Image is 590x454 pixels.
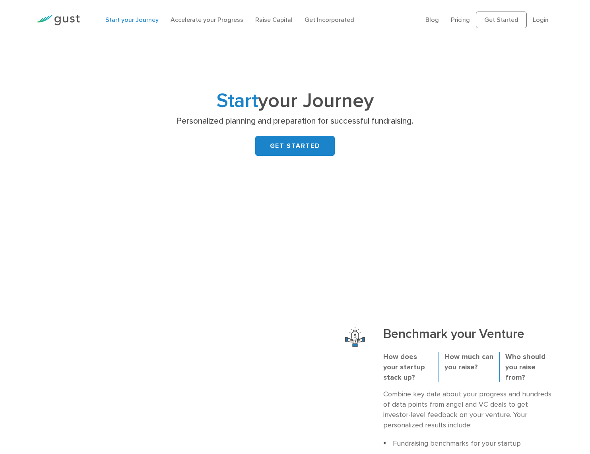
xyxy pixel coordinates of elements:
a: Start your Journey [105,16,159,23]
a: Accelerate your Progress [171,16,243,23]
a: Get Started [476,12,527,28]
h3: Benchmark your Venture [383,327,554,347]
h1: your Journey [138,92,452,110]
img: Benchmark Your Venture [345,327,365,347]
p: Personalized planning and preparation for successful fundraising. [141,116,449,127]
img: Gust Logo [35,15,80,25]
p: How much can you raise? [444,352,493,373]
a: Blog [425,16,439,23]
a: Get Incorporated [305,16,354,23]
p: Combine key data about your progress and hundreds of data points from angel and VC deals to get i... [383,389,554,431]
a: Login [533,16,549,23]
a: GET STARTED [255,136,335,156]
a: Raise Capital [255,16,293,23]
p: How does your startup stack up? [383,352,432,383]
li: Fundraising benchmarks for your startup [383,438,554,449]
p: Who should you raise from? [505,352,554,383]
a: Pricing [451,16,470,23]
span: Start [217,89,258,113]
